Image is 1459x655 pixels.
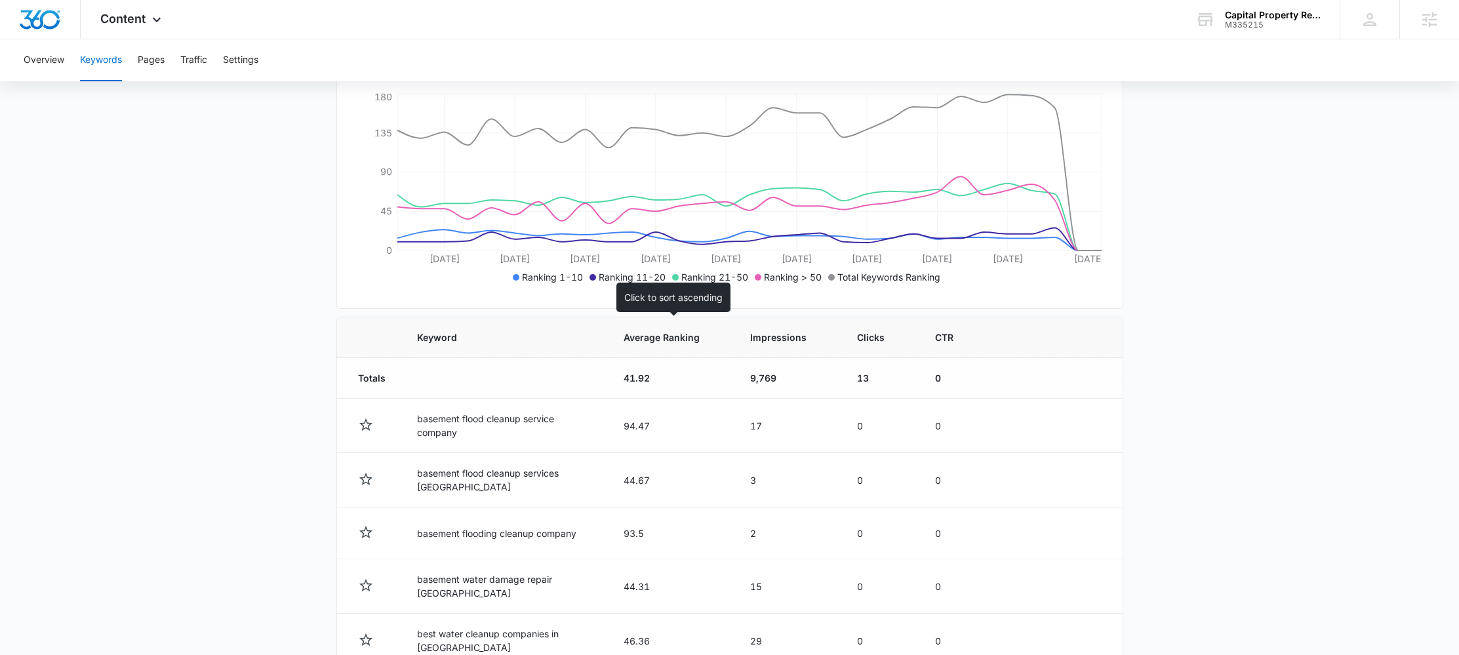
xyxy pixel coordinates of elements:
[429,253,459,264] tspan: [DATE]
[922,253,952,264] tspan: [DATE]
[781,253,811,264] tspan: [DATE]
[616,283,730,312] div: Click to sort ascending
[711,253,741,264] tspan: [DATE]
[841,399,919,453] td: 0
[919,507,988,559] td: 0
[857,330,885,344] span: Clicks
[750,330,807,344] span: Impressions
[1225,20,1321,30] div: account id
[570,253,600,264] tspan: [DATE]
[734,399,841,453] td: 17
[852,253,882,264] tspan: [DATE]
[992,253,1022,264] tspan: [DATE]
[80,39,122,81] button: Keywords
[681,271,748,283] span: Ranking 21-50
[608,453,734,507] td: 44.67
[35,76,46,87] img: tab_domain_overview_orange.svg
[522,271,583,283] span: Ranking 1-10
[919,453,988,507] td: 0
[624,330,700,344] span: Average Ranking
[380,166,392,177] tspan: 90
[401,399,608,453] td: basement flood cleanup service company
[841,559,919,614] td: 0
[764,271,822,283] span: Ranking > 50
[1073,253,1104,264] tspan: [DATE]
[24,39,64,81] button: Overview
[50,77,117,86] div: Domain Overview
[608,399,734,453] td: 94.47
[374,91,392,102] tspan: 180
[100,12,146,26] span: Content
[734,453,841,507] td: 3
[841,358,919,399] td: 13
[734,507,841,559] td: 2
[935,330,953,344] span: CTR
[608,358,734,399] td: 41.92
[837,271,940,283] span: Total Keywords Ranking
[34,34,144,45] div: Domain: [DOMAIN_NAME]
[21,21,31,31] img: logo_orange.svg
[919,358,988,399] td: 0
[130,76,141,87] img: tab_keywords_by_traffic_grey.svg
[337,358,401,399] td: Totals
[734,559,841,614] td: 15
[919,559,988,614] td: 0
[1225,10,1321,20] div: account name
[417,330,573,344] span: Keyword
[21,34,31,45] img: website_grey.svg
[841,507,919,559] td: 0
[401,507,608,559] td: basement flooding cleanup company
[608,559,734,614] td: 44.31
[500,253,530,264] tspan: [DATE]
[374,127,392,138] tspan: 135
[37,21,64,31] div: v 4.0.25
[145,77,221,86] div: Keywords by Traffic
[223,39,258,81] button: Settings
[401,559,608,614] td: basement water damage repair [GEOGRAPHIC_DATA]
[608,507,734,559] td: 93.5
[734,358,841,399] td: 9,769
[599,271,666,283] span: Ranking 11-20
[180,39,207,81] button: Traffic
[380,205,392,216] tspan: 45
[919,399,988,453] td: 0
[401,453,608,507] td: basement flood cleanup services [GEOGRAPHIC_DATA]
[386,245,392,256] tspan: 0
[640,253,670,264] tspan: [DATE]
[138,39,165,81] button: Pages
[841,453,919,507] td: 0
